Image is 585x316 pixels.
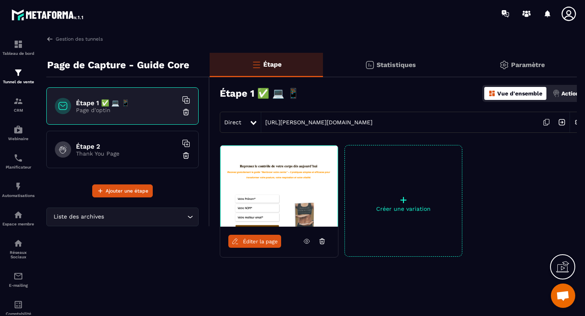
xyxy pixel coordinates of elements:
img: email [13,271,23,281]
a: schedulerschedulerPlanificateur [2,147,35,175]
span: Liste des archives [52,212,106,221]
button: Ajouter une étape [92,184,153,197]
a: Éditer la page [228,235,281,248]
a: formationformationTableau de bord [2,33,35,62]
a: automationsautomationsWebinaire [2,119,35,147]
h6: Étape 2 [76,143,178,150]
a: formationformationCRM [2,90,35,119]
a: emailemailE-mailing [2,265,35,294]
span: Ajouter une étape [106,187,148,195]
img: arrow-next.bcc2205e.svg [554,115,570,130]
p: Étape [263,61,282,68]
p: Actions [561,90,582,97]
a: formationformationTunnel de vente [2,62,35,90]
p: Page de Capture - Guide Core [47,57,189,73]
img: automations [13,125,23,134]
p: Paramètre [511,61,545,69]
span: Direct [224,119,241,126]
p: Thank You Page [76,150,178,157]
img: actions.d6e523a2.png [552,90,560,97]
img: bars-o.4a397970.svg [251,60,261,69]
img: scheduler [13,153,23,163]
img: image [220,145,338,227]
img: formation [13,68,23,78]
img: formation [13,39,23,49]
a: social-networksocial-networkRéseaux Sociaux [2,232,35,265]
p: Page d'optin [76,107,178,113]
h6: Étape 1 ✅ 💻 📱 [76,99,178,107]
img: dashboard-orange.40269519.svg [488,90,496,97]
img: accountant [13,300,23,310]
p: Créer une variation [345,206,462,212]
p: Statistiques [377,61,416,69]
p: Automatisations [2,193,35,198]
img: trash [182,152,190,160]
input: Search for option [106,212,185,221]
p: Planificateur [2,165,35,169]
img: formation [13,96,23,106]
p: Réseaux Sociaux [2,250,35,259]
a: Gestion des tunnels [46,35,103,43]
p: + [345,194,462,206]
p: Webinaire [2,136,35,141]
div: Search for option [46,208,199,226]
p: Tableau de bord [2,51,35,56]
img: automations [13,210,23,220]
img: trash [182,108,190,116]
p: Tunnel de vente [2,80,35,84]
img: stats.20deebd0.svg [365,60,375,70]
h3: Étape 1 ✅ 💻 📱 [220,88,299,99]
p: Comptabilité [2,312,35,316]
a: automationsautomationsEspace membre [2,204,35,232]
a: Ouvrir le chat [551,284,575,308]
p: Espace membre [2,222,35,226]
p: CRM [2,108,35,113]
p: E-mailing [2,283,35,288]
span: Éditer la page [243,238,278,245]
img: social-network [13,238,23,248]
p: Vue d'ensemble [497,90,542,97]
a: automationsautomationsAutomatisations [2,175,35,204]
img: logo [11,7,84,22]
img: setting-gr.5f69749f.svg [499,60,509,70]
img: automations [13,182,23,191]
a: [URL][PERSON_NAME][DOMAIN_NAME] [261,119,373,126]
img: arrow [46,35,54,43]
